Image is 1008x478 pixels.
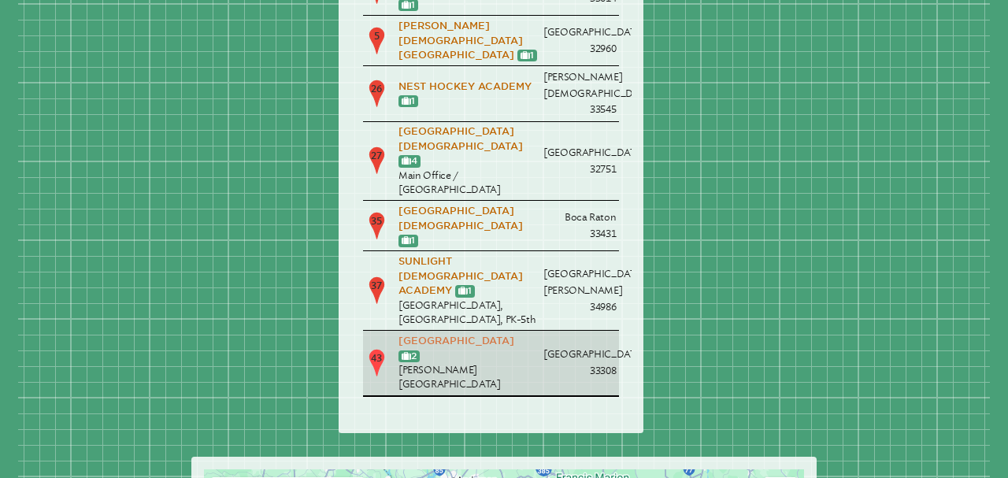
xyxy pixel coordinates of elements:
[398,80,532,92] a: Nest Hockey Academy
[543,209,616,242] p: Boca Raton 33431
[398,298,538,328] p: [GEOGRAPHIC_DATA], [GEOGRAPHIC_DATA], PK-5th
[398,205,523,231] a: [GEOGRAPHIC_DATA][DEMOGRAPHIC_DATA]
[398,169,538,198] p: Main Office / [GEOGRAPHIC_DATA]
[366,79,387,109] p: 26
[398,363,538,392] p: [PERSON_NAME][GEOGRAPHIC_DATA]
[543,145,616,177] p: [GEOGRAPHIC_DATA] 32751
[521,50,534,61] a: 1
[402,155,417,166] a: 4
[366,26,387,56] p: 5
[366,348,387,378] p: 43
[402,95,415,106] a: 1
[402,350,417,361] a: 2
[398,255,523,296] a: Sunlight [DEMOGRAPHIC_DATA] Academy
[402,235,415,246] a: 1
[366,146,387,176] p: 27
[543,24,616,57] p: [GEOGRAPHIC_DATA] 32960
[543,69,616,118] p: [PERSON_NAME][DEMOGRAPHIC_DATA] 33545
[398,335,514,346] a: [GEOGRAPHIC_DATA]
[366,211,387,241] p: 35
[543,346,616,379] p: [GEOGRAPHIC_DATA] 33308
[458,285,472,296] a: 1
[543,266,616,315] p: [GEOGRAPHIC_DATA][PERSON_NAME] 34986
[398,20,523,61] a: [PERSON_NAME][DEMOGRAPHIC_DATA][GEOGRAPHIC_DATA]
[366,276,387,306] p: 37
[398,125,523,151] a: [GEOGRAPHIC_DATA][DEMOGRAPHIC_DATA]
